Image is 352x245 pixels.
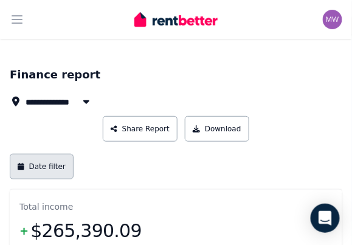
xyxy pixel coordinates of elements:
[311,204,340,233] div: Open Intercom Messenger
[323,10,342,29] img: May Wong
[185,116,249,142] button: Download
[300,44,340,59] button: Help
[10,154,74,179] button: Date filter
[10,66,100,83] h1: Finance report
[30,219,142,243] span: $265,390.09
[19,199,73,214] dt: Total income
[134,10,217,29] img: RentBetter
[19,223,28,240] span: +
[103,116,178,142] button: Share Report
